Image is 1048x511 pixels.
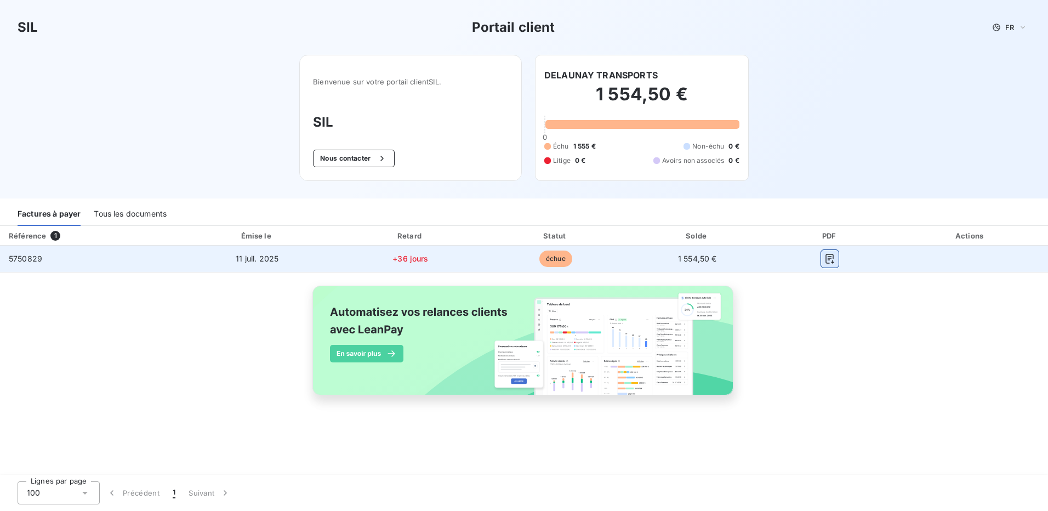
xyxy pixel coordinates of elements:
span: 0 € [575,156,585,166]
span: FR [1005,23,1014,32]
button: Nous contacter [313,150,394,167]
div: Solde [630,230,765,241]
span: 0 € [728,156,739,166]
span: 1 554,50 € [678,254,717,263]
span: 1 [173,487,175,498]
div: Tous les documents [94,203,167,226]
span: 1 [50,231,60,241]
span: 0 € [728,141,739,151]
span: Non-échu [692,141,724,151]
div: Factures à payer [18,203,81,226]
h6: DELAUNAY TRANSPORTS [544,69,658,82]
span: 1 555 € [573,141,596,151]
span: échue [539,251,572,267]
button: Suivant [182,481,237,504]
h3: Portail client [472,18,555,37]
button: Précédent [100,481,166,504]
span: Échu [553,141,569,151]
h3: SIL [313,112,508,132]
div: Émise le [179,230,335,241]
div: Actions [895,230,1046,241]
div: Retard [339,230,482,241]
span: 11 juil. 2025 [236,254,278,263]
span: 100 [27,487,40,498]
div: Référence [9,231,46,240]
span: Avoirs non associés [662,156,725,166]
button: 1 [166,481,182,504]
div: PDF [770,230,891,241]
span: +36 jours [392,254,428,263]
span: Litige [553,156,571,166]
h3: SIL [18,18,38,37]
div: Statut [486,230,625,241]
span: 0 [543,133,547,141]
span: 5750829 [9,254,42,263]
img: banner [303,279,745,414]
h2: 1 554,50 € [544,83,739,116]
span: Bienvenue sur votre portail client SIL . [313,77,508,86]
